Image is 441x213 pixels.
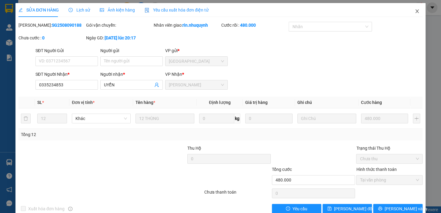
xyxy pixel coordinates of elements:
span: Yêu cầu [292,205,307,212]
div: Chưa cước : [18,35,85,41]
div: Người gửi [100,47,163,54]
button: Close [409,3,426,20]
div: SĐT Người Gửi [35,47,98,54]
span: Sài Gòn [169,57,224,66]
span: Phan Rang [169,80,224,89]
span: [PERSON_NAME] đổi [334,205,373,212]
span: info-circle [68,207,72,211]
input: Ghi Chú [297,114,356,123]
input: 0 [361,114,408,123]
input: 0 [245,114,292,123]
b: [DATE] lúc 20:17 [105,35,136,40]
input: VD: Bàn, Ghế [135,114,194,123]
span: kg [234,114,240,123]
div: SĐT Người Nhận [35,71,98,78]
th: Ghi chú [295,97,359,108]
span: Khác [75,114,127,123]
span: Tổng cước [272,167,292,172]
div: Gói vận chuyển: [86,22,152,28]
span: VP Nhận [165,72,182,77]
span: SL [37,100,42,105]
span: Xuất hóa đơn hàng [26,205,67,212]
div: Nhân viên giao: [154,22,220,28]
span: Đơn vị tính [72,100,95,105]
div: Ngày GD: [86,35,152,41]
div: Chưa thanh toán [204,189,271,199]
div: [PERSON_NAME]: [18,22,85,28]
span: Giá trị hàng [245,100,268,105]
button: delete [21,114,31,123]
span: Tên hàng [135,100,155,105]
span: printer [378,206,382,211]
span: edit [18,8,23,12]
span: SỬA ĐƠN HÀNG [18,8,59,12]
div: Cước rồi : [221,22,287,28]
b: rin.nhuquynh [182,23,208,28]
span: Cước hàng [361,100,382,105]
span: Định lượng [209,100,230,105]
span: Yêu cầu xuất hóa đơn điện tử [145,8,209,12]
span: Lịch sử [68,8,90,12]
div: Người nhận [100,71,163,78]
span: save [327,206,332,211]
span: Ảnh kiện hàng [100,8,135,12]
span: Chưa thu [360,154,419,163]
span: user-add [154,82,159,87]
b: SG2508090188 [52,23,82,28]
button: plus [413,114,420,123]
span: clock-circle [68,8,73,12]
div: Trạng thái Thu Hộ [356,145,423,151]
b: 480.000 [240,23,256,28]
span: exclamation-circle [286,206,290,211]
span: [PERSON_NAME] và In [385,205,427,212]
span: close [415,9,419,14]
img: icon [145,8,149,13]
span: Tại văn phòng [360,175,419,185]
b: 0 [42,35,45,40]
label: Hình thức thanh toán [356,167,396,172]
span: picture [100,8,104,12]
span: Thu Hộ [187,146,201,151]
div: VP gửi [165,47,228,54]
div: Tổng: 12 [21,131,171,138]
